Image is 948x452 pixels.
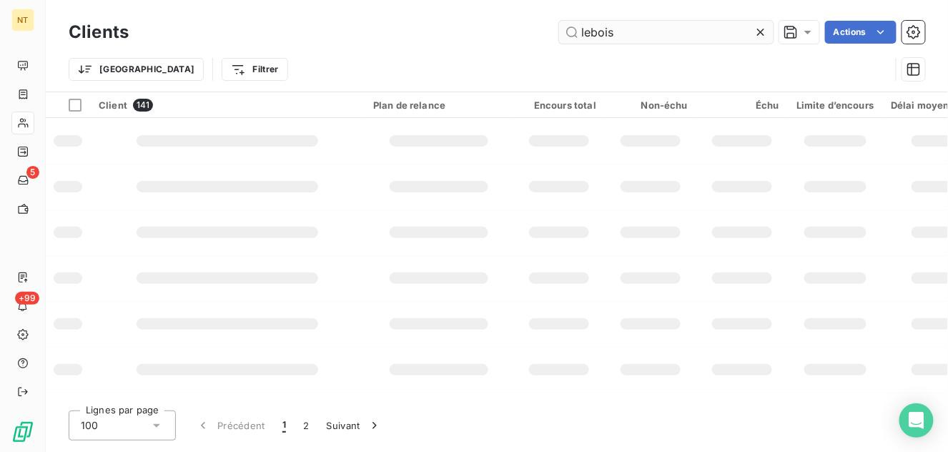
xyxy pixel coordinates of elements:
button: Précédent [187,411,274,441]
button: Filtrer [222,58,287,81]
button: 2 [295,411,317,441]
img: Logo LeanPay [11,421,34,443]
a: 5 [11,169,34,192]
input: Rechercher [559,21,774,44]
div: Limite d’encours [796,99,874,111]
span: 1 [282,418,286,433]
div: Open Intercom Messenger [899,403,934,438]
div: NT [11,9,34,31]
span: Client [99,99,127,111]
button: Actions [825,21,897,44]
div: Encours total [522,99,596,111]
div: Échu [705,99,779,111]
button: [GEOGRAPHIC_DATA] [69,58,204,81]
span: 100 [81,418,98,433]
div: Non-échu [613,99,688,111]
h3: Clients [69,19,129,45]
div: Plan de relance [373,99,505,111]
span: 141 [133,99,153,112]
button: Suivant [318,411,390,441]
button: 1 [274,411,295,441]
span: 5 [26,166,39,179]
span: +99 [15,292,39,305]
